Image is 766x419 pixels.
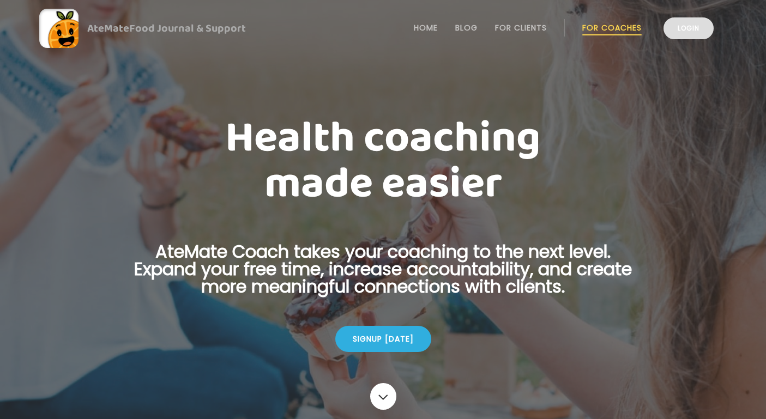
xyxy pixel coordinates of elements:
a: Blog [455,23,478,32]
div: AteMate [79,20,246,37]
a: For Coaches [582,23,642,32]
a: For Clients [495,23,547,32]
a: Login [664,17,714,39]
a: Home [414,23,438,32]
div: Signup [DATE] [335,326,431,352]
p: AteMate Coach takes your coaching to the next level. Expand your free time, increase accountabili... [117,243,649,308]
a: AteMateFood Journal & Support [39,9,727,48]
h1: Health coaching made easier [117,116,649,207]
span: Food Journal & Support [129,20,246,37]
